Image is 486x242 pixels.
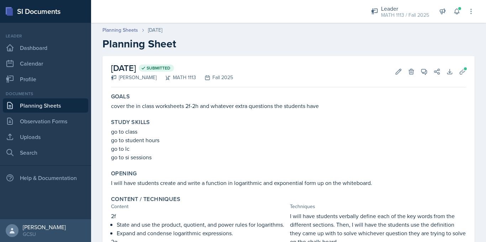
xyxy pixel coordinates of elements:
[3,41,88,55] a: Dashboard
[3,130,88,144] a: Uploads
[117,220,287,229] p: State and use the product, quotient, and power rules for logarithms.
[3,171,88,185] div: Help & Documentation
[111,93,130,100] label: Goals
[111,119,150,126] label: Study Skills
[290,203,466,210] div: Techniques
[111,179,466,187] p: I will have students create and write a function in logarithmic and exponential form up on the wh...
[117,229,287,237] p: Expand and condense logarithmic expressions.
[157,74,196,81] div: MATH 1113
[3,145,88,160] a: Search
[147,65,170,71] span: Submitted
[3,72,88,86] a: Profile
[148,26,162,34] div: [DATE]
[3,114,88,128] a: Observation Forms
[111,196,180,203] label: Content / Techniques
[381,4,429,13] div: Leader
[3,33,88,39] div: Leader
[3,98,88,113] a: Planning Sheets
[3,56,88,71] a: Calendar
[111,136,466,144] p: go to student hours
[23,231,66,238] div: GCSU
[111,212,287,220] p: 2f
[102,26,138,34] a: Planning Sheets
[111,127,466,136] p: go to class
[3,91,88,97] div: Documents
[23,223,66,231] div: [PERSON_NAME]
[102,37,475,50] h2: Planning Sheet
[111,144,466,153] p: go to lc
[111,62,233,74] h2: [DATE]
[111,102,466,110] p: cover the in class worksheets 2f-2h and whatever extra questions the students have
[111,74,157,81] div: [PERSON_NAME]
[111,203,287,210] div: Content
[111,170,137,177] label: Opening
[381,11,429,19] div: MATH 1113 / Fall 2025
[196,74,233,81] div: Fall 2025
[111,153,466,161] p: go to si sessions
